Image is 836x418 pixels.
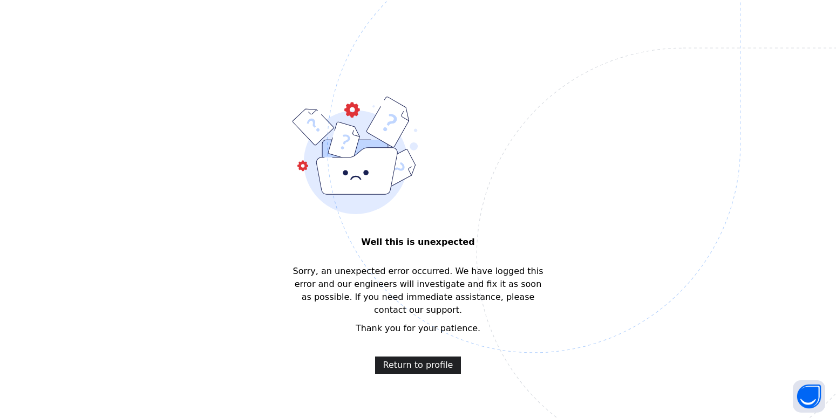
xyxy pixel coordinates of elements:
button: Open asap [793,380,825,413]
span: Sorry, an unexpected error occurred. We have logged this error and our engineers will investigate... [293,265,543,317]
span: Return to profile [383,359,453,372]
span: Well this is unexpected [293,236,543,249]
img: error-bound.9d27ae2af7d8ffd69f21ced9f822e0fd.svg [293,97,418,214]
